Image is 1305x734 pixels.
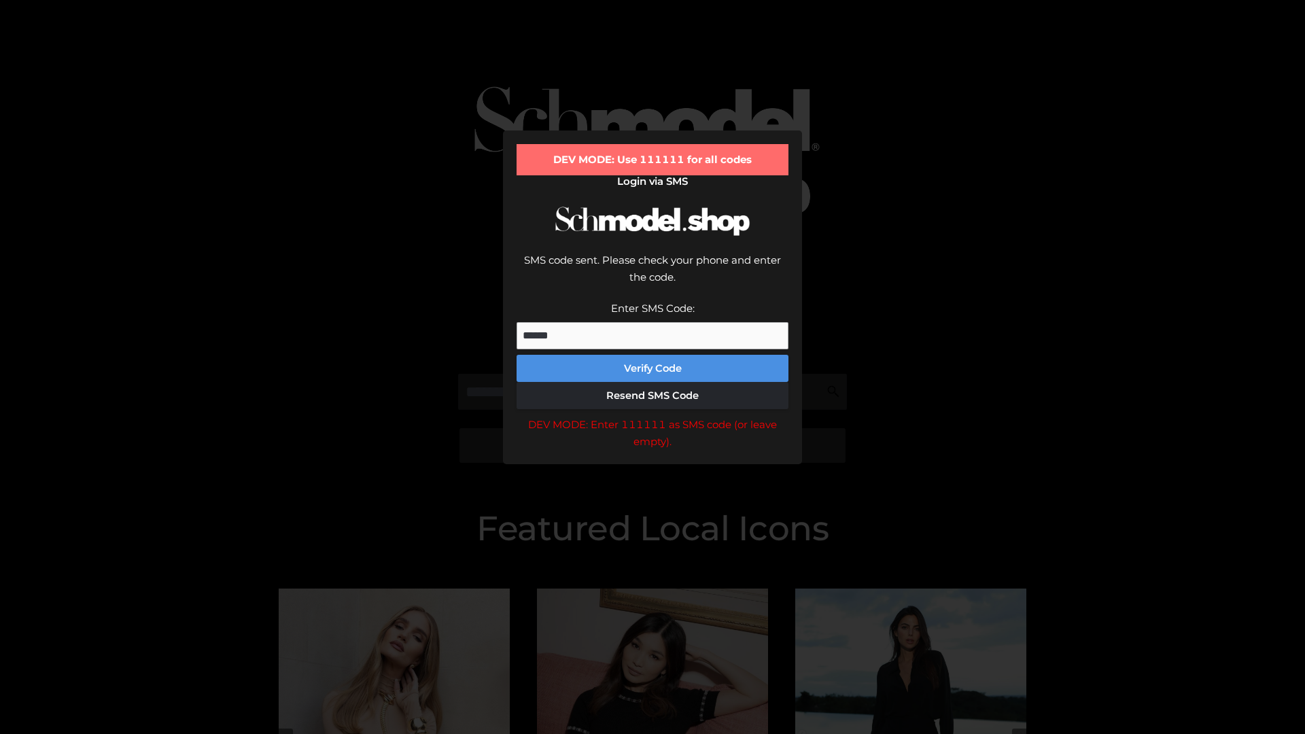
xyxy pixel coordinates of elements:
button: Verify Code [517,355,788,382]
div: DEV MODE: Use 111111 for all codes [517,144,788,175]
button: Resend SMS Code [517,382,788,409]
label: Enter SMS Code: [611,302,695,315]
div: SMS code sent. Please check your phone and enter the code. [517,251,788,300]
img: Schmodel Logo [551,194,754,248]
h2: Login via SMS [517,175,788,188]
div: DEV MODE: Enter 111111 as SMS code (or leave empty). [517,416,788,451]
